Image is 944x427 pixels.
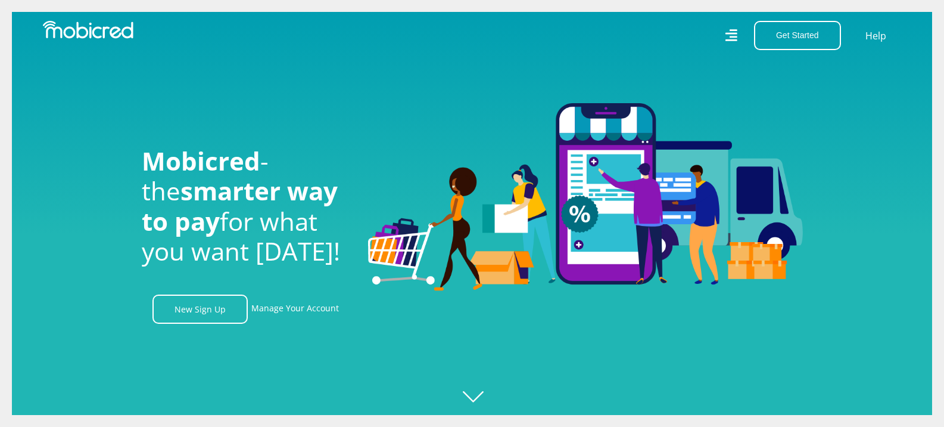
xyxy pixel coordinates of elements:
[865,28,887,44] a: Help
[152,295,248,324] a: New Sign Up
[142,174,338,237] span: smarter way to pay
[142,146,350,267] h1: - the for what you want [DATE]!
[43,21,133,39] img: Mobicred
[368,103,803,292] img: Welcome to Mobicred
[251,295,339,324] a: Manage Your Account
[754,21,841,50] button: Get Started
[142,144,260,178] span: Mobicred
